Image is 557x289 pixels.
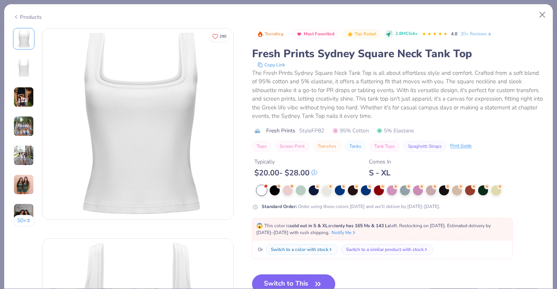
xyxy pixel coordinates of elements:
img: brand logo [252,128,262,134]
div: Typically [254,158,317,166]
span: This color is and left. Restocking on [DATE]. Estimated delivery by [DATE]–[DATE] with rush shipp... [256,223,491,236]
div: $ 20.00 - $ 28.00 [254,168,317,178]
div: Switch to a color with stock [271,246,328,253]
button: Spaghetti Straps [403,141,446,152]
button: Switch to a similar product with stock [341,244,433,255]
img: Top Rated sort [347,31,353,37]
span: Trending [265,32,283,36]
button: Screen Print [275,141,309,152]
div: 4.8 Stars [422,28,448,40]
span: Top Rated [355,32,376,36]
img: User generated content [13,145,34,166]
span: Or [256,246,263,253]
img: User generated content [13,87,34,107]
img: User generated content [13,116,34,137]
button: Close [535,8,550,22]
span: Fresh Prints [266,127,295,135]
div: Print Guide [450,143,472,149]
span: 😱 [256,222,263,230]
img: Trending sort [257,31,263,37]
span: 5% Elastane [377,127,414,135]
button: Badge Button [292,29,338,39]
span: 290 [220,35,226,38]
img: Front [43,28,233,220]
button: Transfers [313,141,341,152]
span: 95% Cotton [333,127,369,135]
img: Back [15,59,33,77]
strong: Standard Order : [262,203,297,210]
div: Order using these colors [DATE] and we'll deliver by [DATE]-[DATE]. [262,203,440,210]
button: Like [209,31,230,42]
button: Tanks [345,141,366,152]
span: Style FP82 [299,127,324,135]
span: 2.8M Clicks [395,31,417,37]
a: 20+ Reviews [460,30,492,37]
div: Comes In [369,158,391,166]
div: S - XL [369,168,391,178]
span: 4.8 [451,31,457,37]
button: Tank Tops [370,141,400,152]
button: Notify Me [331,229,357,236]
button: 50+ [13,215,35,226]
strong: sold out in S & XL [290,223,328,229]
button: Tops [252,141,271,152]
div: Products [13,13,42,21]
strong: only has 165 Ms & 143 Ls [336,223,390,229]
button: Badge Button [343,29,380,39]
img: Front [15,30,33,48]
img: User generated content [13,174,34,195]
div: Switch to a similar product with stock [346,246,424,253]
button: Badge Button [253,29,287,39]
button: Switch to a color with stock [266,244,338,255]
img: Most Favorited sort [296,31,302,37]
div: Fresh Prints Sydney Square Neck Tank Top [252,46,544,61]
button: copy to clipboard [255,61,287,69]
span: Most Favorited [304,32,334,36]
div: The Fresh Prints Sydney Square Neck Tank Top is all about effortless style and comfort. Crafted f... [252,69,544,121]
img: User generated content [13,203,34,224]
